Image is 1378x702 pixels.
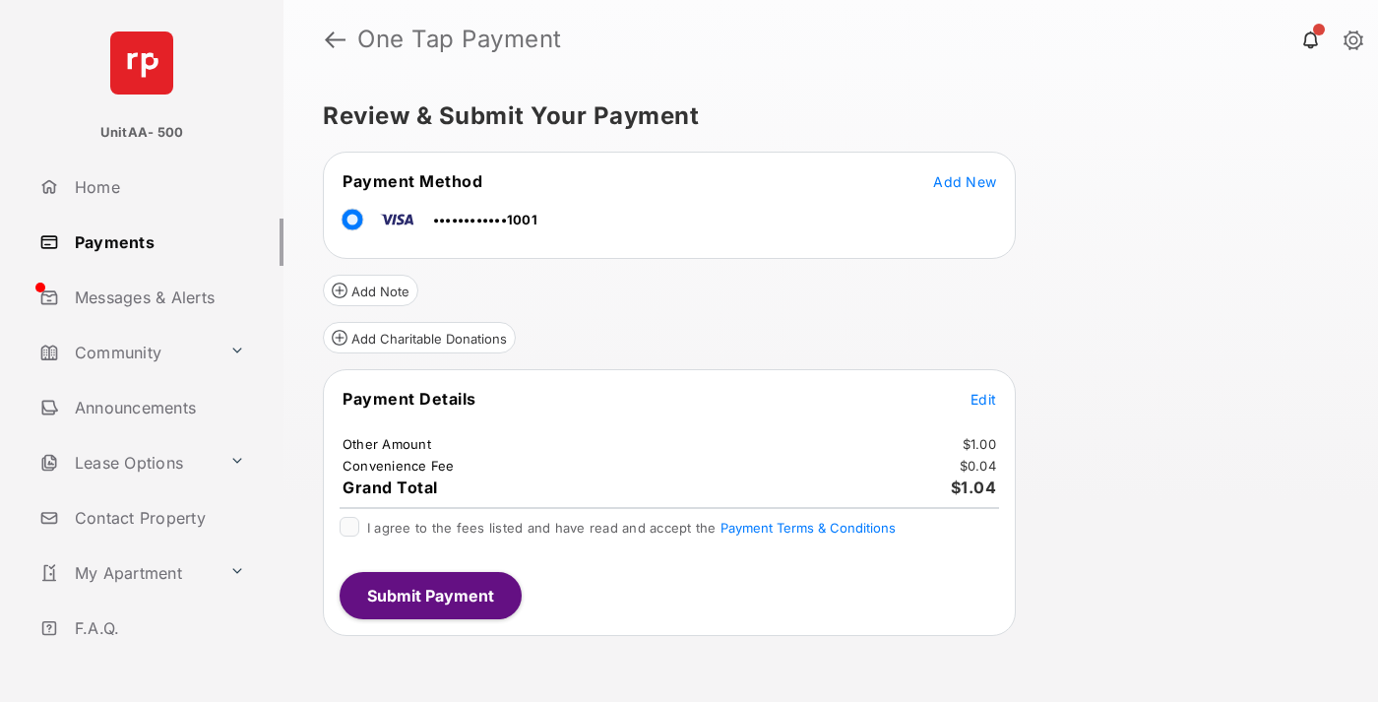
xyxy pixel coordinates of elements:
[100,123,184,143] p: UnitAA- 500
[720,520,896,536] button: I agree to the fees listed and have read and accept the
[31,384,283,431] a: Announcements
[31,494,283,542] a: Contact Property
[31,549,221,597] a: My Apartment
[343,478,438,497] span: Grand Total
[357,28,562,51] strong: One Tap Payment
[433,212,537,227] span: ••••••••••••1001
[933,173,996,190] span: Add New
[31,274,283,321] a: Messages & Alerts
[343,389,476,409] span: Payment Details
[971,389,996,409] button: Edit
[959,457,997,475] td: $0.04
[342,457,456,475] td: Convenience Fee
[367,520,896,536] span: I agree to the fees listed and have read and accept the
[971,391,996,408] span: Edit
[31,605,283,652] a: F.A.Q.
[323,322,516,353] button: Add Charitable Donations
[951,478,997,497] span: $1.04
[110,32,173,95] img: svg+xml;base64,PHN2ZyB4bWxucz0iaHR0cDovL3d3dy53My5vcmcvMjAwMC9zdmciIHdpZHRoPSI2NCIgaGVpZ2h0PSI2NC...
[31,163,283,211] a: Home
[342,435,432,453] td: Other Amount
[962,435,997,453] td: $1.00
[343,171,482,191] span: Payment Method
[31,439,221,486] a: Lease Options
[323,104,1323,128] h5: Review & Submit Your Payment
[31,329,221,376] a: Community
[323,275,418,306] button: Add Note
[933,171,996,191] button: Add New
[31,219,283,266] a: Payments
[340,572,522,619] button: Submit Payment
